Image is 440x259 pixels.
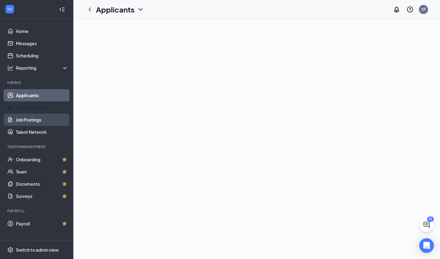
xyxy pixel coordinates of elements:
[421,7,426,12] div: SF
[96,4,134,15] h1: Applicants
[7,6,13,12] svg: WorkstreamLogo
[59,6,65,13] svg: Collapse
[7,144,67,149] div: Team Management
[16,37,68,49] a: Messages
[16,25,68,37] a: Home
[423,221,430,228] svg: ChatActive
[7,65,13,71] svg: Analysis
[16,153,68,166] a: OnboardingCrown
[16,65,68,71] div: Reporting
[16,89,68,101] a: Applicants
[7,208,67,213] div: Payroll
[16,190,68,202] a: SurveysCrown
[419,217,434,232] button: ChatActive
[7,80,67,85] div: Hiring
[427,217,434,222] div: 92
[16,217,68,230] a: PayrollCrown
[16,101,68,114] a: Sourcing Tools
[16,247,59,253] div: Switch to admin view
[419,238,434,253] div: Open Intercom Messenger
[137,6,144,13] svg: ChevronDown
[16,166,68,178] a: TeamCrown
[7,247,13,253] svg: Settings
[393,6,400,13] svg: Notifications
[16,178,68,190] a: DocumentsCrown
[406,6,414,13] svg: QuestionInfo
[86,6,94,13] svg: ChevronLeft
[16,49,68,62] a: Scheduling
[16,114,68,126] a: Job Postings
[16,126,68,138] a: Talent Network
